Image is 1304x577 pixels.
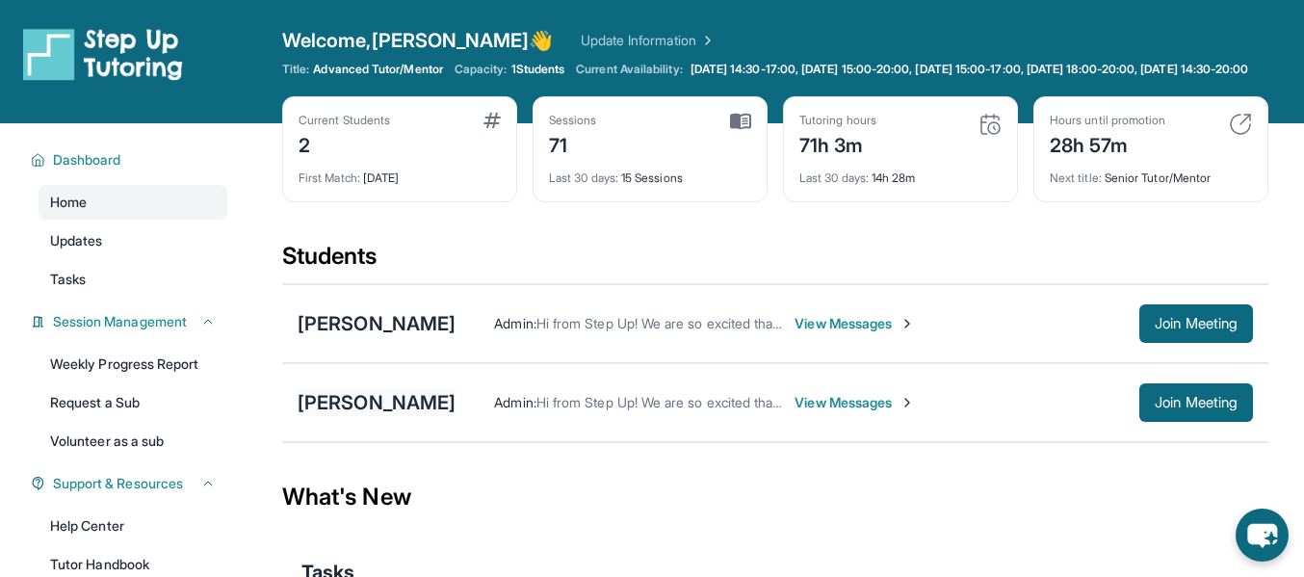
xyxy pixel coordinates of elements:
div: Current Students [299,113,390,128]
a: Home [39,185,227,220]
button: Session Management [45,312,216,331]
span: [DATE] 14:30-17:00, [DATE] 15:00-20:00, [DATE] 15:00-17:00, [DATE] 18:00-20:00, [DATE] 14:30-20:00 [691,62,1249,77]
div: Students [282,241,1268,283]
span: Title: [282,62,309,77]
span: Admin : [494,394,535,410]
button: Join Meeting [1139,383,1253,422]
span: Capacity: [455,62,508,77]
span: View Messages [795,314,915,333]
a: [DATE] 14:30-17:00, [DATE] 15:00-20:00, [DATE] 15:00-17:00, [DATE] 18:00-20:00, [DATE] 14:30-20:00 [687,62,1253,77]
a: Help Center [39,509,227,543]
a: Tasks [39,262,227,297]
div: Senior Tutor/Mentor [1050,159,1252,186]
div: Hours until promotion [1050,113,1165,128]
img: Chevron-Right [900,395,915,410]
div: 14h 28m [799,159,1002,186]
div: 2 [299,128,390,159]
span: Dashboard [53,150,121,170]
span: Next title : [1050,170,1102,185]
span: Advanced Tutor/Mentor [313,62,442,77]
div: What's New [282,455,1268,539]
span: Updates [50,231,103,250]
span: Support & Resources [53,474,183,493]
span: Admin : [494,315,535,331]
span: Home [50,193,87,212]
img: card [1229,113,1252,136]
div: 71 [549,128,597,159]
a: Volunteer as a sub [39,424,227,459]
div: 71h 3m [799,128,876,159]
div: [PERSON_NAME] [298,310,456,337]
a: Update Information [581,31,716,50]
button: Dashboard [45,150,216,170]
div: 28h 57m [1050,128,1165,159]
span: Current Availability: [576,62,682,77]
a: Request a Sub [39,385,227,420]
span: Last 30 days : [549,170,618,185]
a: Updates [39,223,227,258]
span: Welcome, [PERSON_NAME] 👋 [282,27,554,54]
button: Support & Resources [45,474,216,493]
span: Join Meeting [1155,397,1238,408]
img: card [978,113,1002,136]
span: First Match : [299,170,360,185]
img: Chevron-Right [900,316,915,331]
div: Tutoring hours [799,113,876,128]
img: logo [23,27,183,81]
span: Tasks [50,270,86,289]
div: Sessions [549,113,597,128]
span: Session Management [53,312,187,331]
span: View Messages [795,393,915,412]
span: Last 30 days : [799,170,869,185]
span: 1 Students [511,62,565,77]
img: card [483,113,501,128]
button: chat-button [1236,509,1289,562]
div: [DATE] [299,159,501,186]
button: Join Meeting [1139,304,1253,343]
div: [PERSON_NAME] [298,389,456,416]
img: Chevron Right [696,31,716,50]
img: card [730,113,751,130]
span: Join Meeting [1155,318,1238,329]
a: Weekly Progress Report [39,347,227,381]
div: 15 Sessions [549,159,751,186]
